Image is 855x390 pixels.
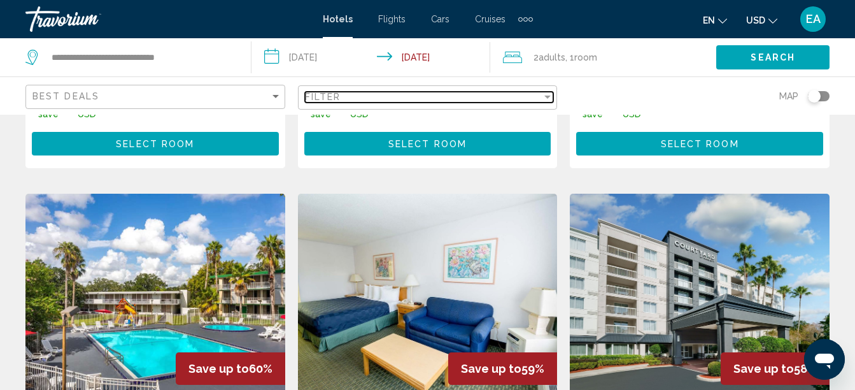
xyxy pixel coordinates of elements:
[576,132,823,155] button: Select Room
[716,45,830,69] button: Search
[576,135,823,149] a: Select Room
[733,362,794,375] span: Save up to
[565,48,597,66] span: , 1
[533,48,565,66] span: 2
[116,139,194,149] span: Select Room
[703,11,727,29] button: Change language
[305,92,341,102] span: Filter
[461,362,521,375] span: Save up to
[804,339,845,380] iframe: Button to launch messaging window
[431,14,449,24] a: Cars
[32,91,99,101] span: Best Deals
[574,52,597,62] span: Room
[25,6,310,32] a: Travorium
[388,139,467,149] span: Select Room
[304,132,551,155] button: Select Room
[779,87,798,105] span: Map
[475,14,505,24] a: Cruises
[304,135,551,149] a: Select Room
[448,352,557,385] div: 59%
[32,132,279,155] button: Select Room
[661,139,739,149] span: Select Room
[746,15,765,25] span: USD
[806,13,821,25] span: EA
[323,14,353,24] a: Hotels
[298,85,558,111] button: Filter
[539,52,565,62] span: Adults
[796,6,830,32] button: User Menu
[746,11,777,29] button: Change currency
[251,38,490,76] button: Check-in date: Jan 16, 2026 Check-out date: Jan 19, 2026
[32,135,279,149] a: Select Room
[32,92,281,103] mat-select: Sort by
[188,362,249,375] span: Save up to
[378,14,406,24] a: Flights
[721,352,830,385] div: 58%
[703,15,715,25] span: en
[176,352,285,385] div: 60%
[751,53,795,63] span: Search
[490,38,716,76] button: Travelers: 2 adults, 0 children
[798,90,830,102] button: Toggle map
[518,9,533,29] button: Extra navigation items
